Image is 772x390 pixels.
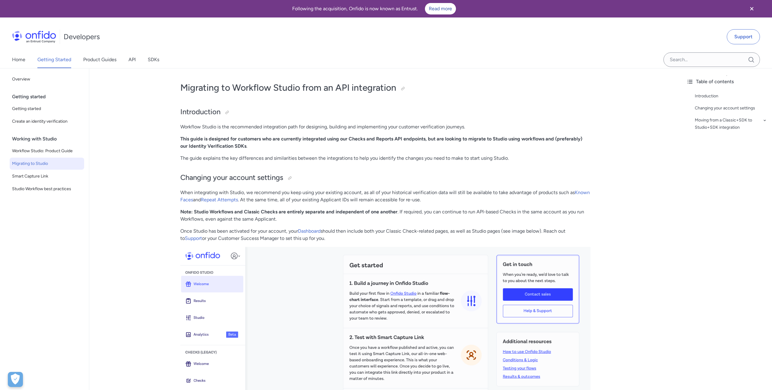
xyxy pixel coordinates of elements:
a: SDKs [148,51,159,68]
div: Cookie Preferences [8,372,23,387]
span: Create an identity verification [12,118,82,125]
span: Getting started [12,105,82,112]
strong: This guide is designed for customers who are currently integrated using our Checks and Reports AP... [180,136,582,149]
a: Changing your account settings [695,105,767,112]
a: Moving from a Classic+SDK to Studio+SDK integration [695,117,767,131]
a: Support [185,235,202,241]
div: Table of contents [686,78,767,85]
a: Home [12,51,25,68]
h1: Developers [64,32,100,42]
a: Introduction [695,93,767,100]
div: Getting started [12,91,87,103]
a: Known Faces [180,190,590,203]
span: Workflow Studio: Product Guide [12,147,82,155]
img: Onfido Logo [12,31,56,43]
button: Open Preferences [8,372,23,387]
a: Dashboard [298,228,321,234]
a: Read more [425,3,456,14]
h1: Migrating to Workflow Studio from an API integration [180,82,590,94]
svg: Close banner [748,5,755,12]
a: Product Guides [83,51,116,68]
div: Working with Studio [12,133,87,145]
a: Migrating to Studio [10,158,84,170]
a: Getting Started [37,51,71,68]
button: Close banner [741,1,763,16]
a: API [128,51,136,68]
p: The guide explains the key differences and similarities between the integrations to help you iden... [180,155,590,162]
h2: Introduction [180,107,590,117]
span: Smart Capture Link [12,173,82,180]
a: Studio Workflow best practices [10,183,84,195]
a: Create an identity verification [10,115,84,127]
a: Workflow Studio: Product Guide [10,145,84,157]
p: . If required, you can continue to run API-based Checks in the same account as you run Workflows,... [180,208,590,223]
a: Repeat Attempts [201,197,238,203]
span: Studio Workflow best practices [12,185,82,193]
a: Support [727,29,760,44]
a: Overview [10,73,84,85]
span: Overview [12,76,82,83]
p: Workflow Studio is the recommended integration path for designing, building and implementing your... [180,123,590,131]
strong: Note: Studio Workflows and Classic Checks are entirely separate and independent of one another [180,209,397,215]
input: Onfido search input field [663,52,760,67]
h2: Changing your account settings [180,173,590,183]
a: Getting started [10,103,84,115]
div: Following the acquisition, Onfido is now known as Entrust. [7,3,741,14]
p: When integrating with Studio, we recommend you keep using your existing account, as all of your h... [180,189,590,203]
p: Once Studio has been activated for your account, your should then include both your Classic Check... [180,228,590,242]
a: Smart Capture Link [10,170,84,182]
p: . [180,135,590,150]
span: Migrating to Studio [12,160,82,167]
